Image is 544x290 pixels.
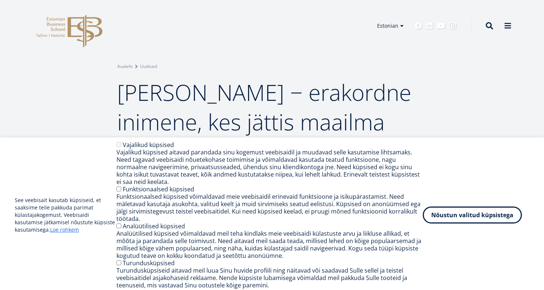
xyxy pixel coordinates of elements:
[140,63,157,70] a: Uudised
[423,207,522,224] button: Nõustun valitud küpsistega
[15,197,116,233] p: See veebisait kasutab küpsiseid, et saaksime teile pakkuda parimat külastajakogemust. Veebisaidi ...
[117,63,133,70] a: Avaleht
[123,185,194,193] label: Funktsionaalsed küpsised
[116,149,423,185] div: Vajalikud küpsised aitavad parandada sinu kogemust veebisaidil ja muudavad selle kasutamise lihts...
[116,193,423,222] div: Funktsionaalsed küpsised võimaldavad meie veebisaidil erinevaid funktsioone ja isikupärastamist. ...
[449,22,456,30] a: Instagram
[426,22,433,30] a: Linkedin
[116,230,423,259] div: Analüütilised küpsised võimaldavad meil teha kindlaks meie veebisaidi külastuste arvu ja liikluse...
[415,22,422,30] a: Facebook
[50,226,79,233] a: Loe rohkem
[117,77,421,167] span: [PERSON_NAME] − erakordne inimene, kes jättis maailma palju enamat kui ainult jalajälgi
[123,141,174,149] label: Vajalikud küpsised
[123,259,175,267] label: Turundusküpsised
[116,267,423,289] div: Turundusküpsiseid aitavad meil luua Sinu huvide profiili ning näitavad või saadavad Sulle sellel ...
[123,222,185,230] label: Analüütilised küpsised
[437,22,445,30] a: Youtube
